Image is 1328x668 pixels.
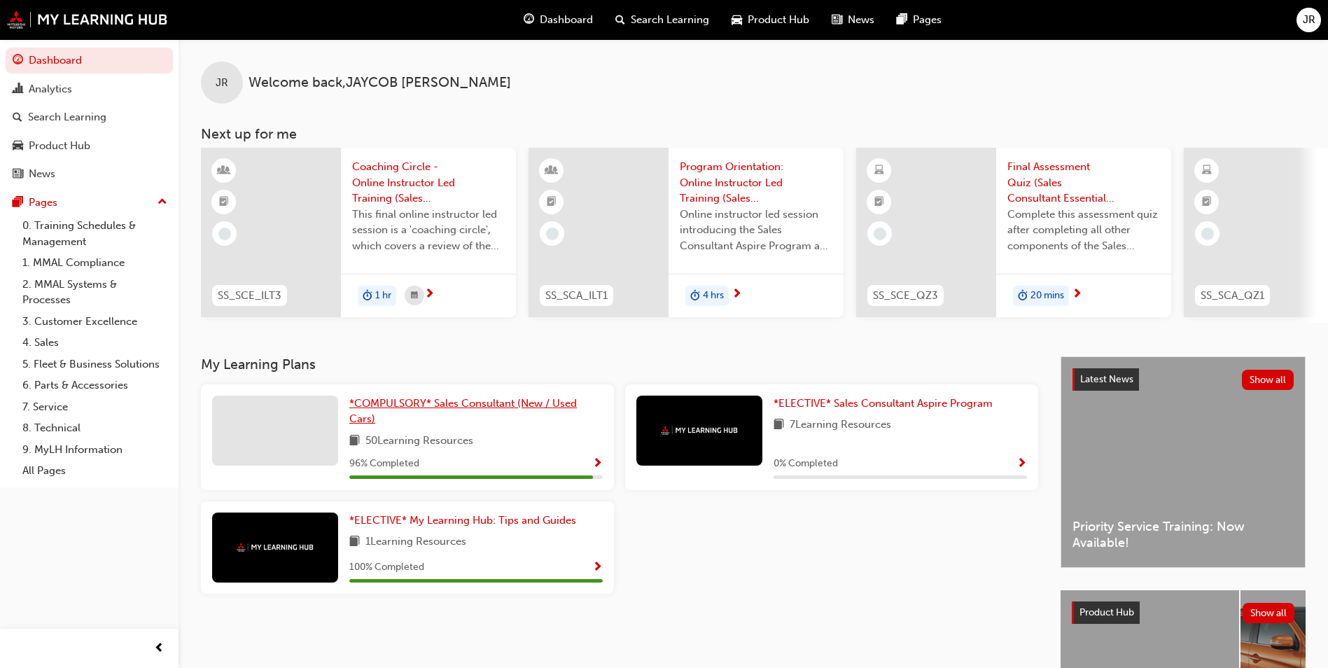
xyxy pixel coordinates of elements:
[365,433,473,450] span: 50 Learning Resources
[1296,8,1321,32] button: JR
[17,417,173,439] a: 8. Technical
[17,354,173,375] a: 5. Fleet & Business Solutions
[732,11,742,29] span: car-icon
[13,197,23,209] span: pages-icon
[512,6,604,34] a: guage-iconDashboard
[732,288,742,301] span: next-icon
[154,640,165,657] span: prev-icon
[249,75,511,91] span: Welcome back , JAYCOB [PERSON_NAME]
[6,190,173,216] button: Pages
[1072,601,1294,624] a: Product HubShow all
[874,193,884,211] span: booktick-icon
[774,456,838,472] span: 0 % Completed
[631,12,709,28] span: Search Learning
[1007,207,1160,254] span: Complete this assessment quiz after completing all other components of the Sales Consultant Essen...
[874,162,884,180] span: learningResourceType_ELEARNING-icon
[201,356,1038,373] h3: My Learning Plans
[17,460,173,482] a: All Pages
[6,76,173,102] a: Analytics
[219,162,229,180] span: learningResourceType_INSTRUCTOR_LED-icon
[424,288,435,301] span: next-icon
[897,11,907,29] span: pages-icon
[913,12,942,28] span: Pages
[349,534,360,551] span: book-icon
[874,228,886,240] span: learningRecordVerb_NONE-icon
[790,417,891,434] span: 7 Learning Resources
[680,159,832,207] span: Program Orientation: Online Instructor Led Training (Sales Consultant Aspire Program)
[848,12,874,28] span: News
[1018,287,1028,305] span: duration-icon
[820,6,886,34] a: news-iconNews
[592,458,603,471] span: Show Progress
[6,104,173,130] a: Search Learning
[349,456,419,472] span: 96 % Completed
[411,287,418,305] span: calendar-icon
[363,287,372,305] span: duration-icon
[774,397,993,410] span: *ELECTIVE* Sales Consultant Aspire Program
[375,288,391,304] span: 1 hr
[6,133,173,159] a: Product Hub
[1201,228,1214,240] span: learningRecordVerb_NONE-icon
[365,534,466,551] span: 1 Learning Resources
[218,228,231,240] span: learningRecordVerb_NONE-icon
[6,161,173,187] a: News
[886,6,953,34] a: pages-iconPages
[13,168,23,181] span: news-icon
[349,514,576,527] span: *ELECTIVE* My Learning Hub: Tips and Guides
[545,288,608,304] span: SS_SCA_ILT1
[216,75,228,91] span: JR
[349,559,424,576] span: 100 % Completed
[680,207,832,254] span: Online instructor led session introducing the Sales Consultant Aspire Program and outlining what ...
[179,126,1328,142] h3: Next up for me
[703,288,724,304] span: 4 hrs
[13,55,23,67] span: guage-icon
[6,45,173,190] button: DashboardAnalyticsSearch LearningProduct HubNews
[748,12,809,28] span: Product Hub
[17,252,173,274] a: 1. MMAL Compliance
[17,332,173,354] a: 4. Sales
[661,426,738,435] img: mmal
[218,288,281,304] span: SS_SCE_ILT3
[1061,356,1306,568] a: Latest NewsShow allPriority Service Training: Now Available!
[1201,288,1264,304] span: SS_SCA_QZ1
[352,159,505,207] span: Coaching Circle - Online Instructor Led Training (Sales Consultant Essential Program)
[1243,603,1295,623] button: Show all
[13,83,23,96] span: chart-icon
[1016,458,1027,471] span: Show Progress
[17,311,173,333] a: 3. Customer Excellence
[237,543,314,552] img: mmal
[7,11,168,29] a: mmal
[1202,162,1212,180] span: learningResourceType_ELEARNING-icon
[29,81,72,97] div: Analytics
[592,455,603,473] button: Show Progress
[13,140,23,153] span: car-icon
[604,6,720,34] a: search-iconSearch Learning
[29,195,57,211] div: Pages
[17,396,173,418] a: 7. Service
[17,375,173,396] a: 6. Parts & Accessories
[546,228,559,240] span: learningRecordVerb_NONE-icon
[1030,288,1064,304] span: 20 mins
[1242,370,1294,390] button: Show all
[349,397,577,426] span: *COMPULSORY* Sales Consultant (New / Used Cars)
[774,417,784,434] span: book-icon
[524,11,534,29] span: guage-icon
[201,148,516,317] a: SS_SCE_ILT3Coaching Circle - Online Instructor Led Training (Sales Consultant Essential Program)T...
[592,559,603,576] button: Show Progress
[690,287,700,305] span: duration-icon
[547,162,557,180] span: learningResourceType_INSTRUCTOR_LED-icon
[856,148,1171,317] a: SS_SCE_QZ3Final Assessment Quiz (Sales Consultant Essential Program)Complete this assessment quiz...
[29,166,55,182] div: News
[1202,193,1212,211] span: booktick-icon
[1016,455,1027,473] button: Show Progress
[352,207,505,254] span: This final online instructor led session is a 'coaching circle', which covers a review of the Sal...
[1072,288,1082,301] span: next-icon
[17,215,173,252] a: 0. Training Schedules & Management
[17,274,173,311] a: 2. MMAL Systems & Processes
[349,396,603,427] a: *COMPULSORY* Sales Consultant (New / Used Cars)
[615,11,625,29] span: search-icon
[17,439,173,461] a: 9. MyLH Information
[349,513,582,529] a: *ELECTIVE* My Learning Hub: Tips and Guides
[13,111,22,124] span: search-icon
